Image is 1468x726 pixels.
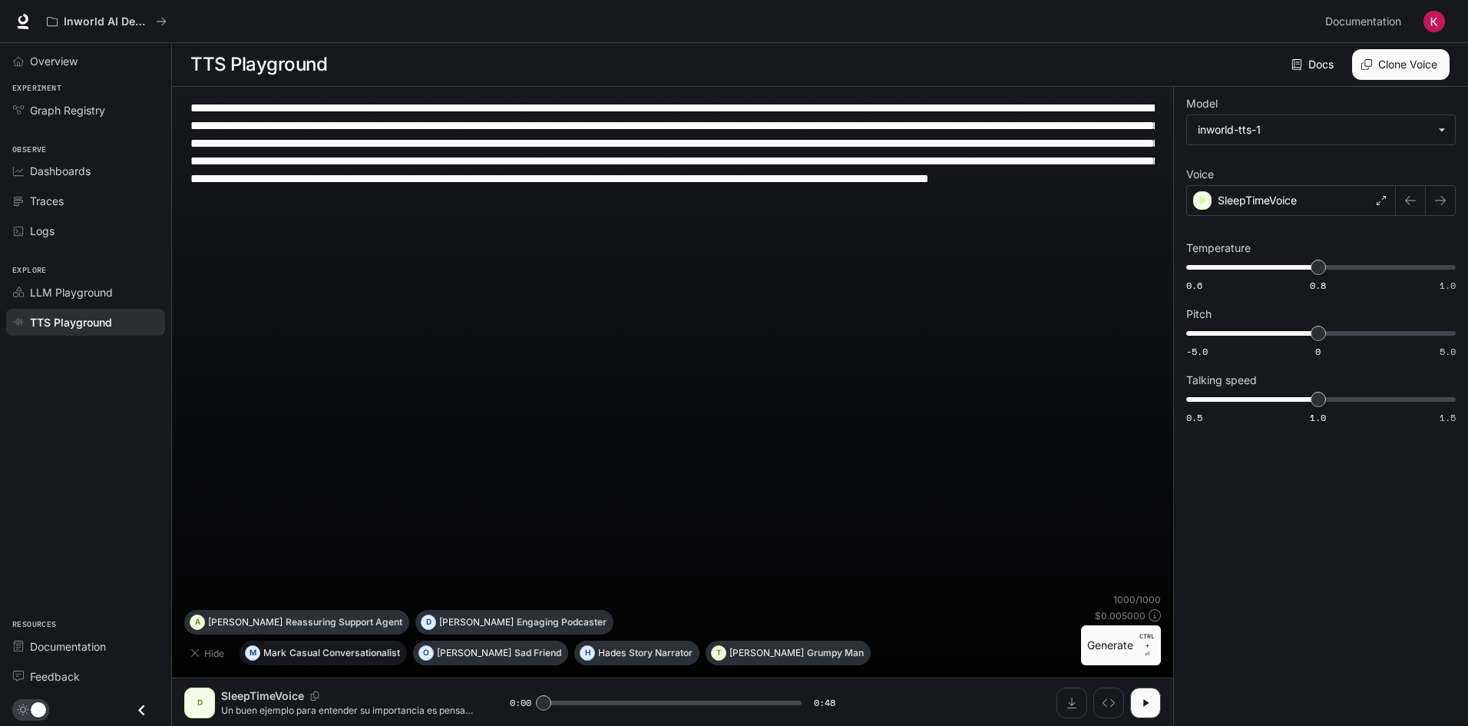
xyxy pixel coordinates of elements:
[263,648,286,658] p: Mark
[124,695,159,726] button: Close drawer
[712,641,726,665] div: T
[706,641,871,665] button: T[PERSON_NAME]Grumpy Man
[30,638,106,655] span: Documentation
[6,279,165,306] a: LLM Playground
[240,641,407,665] button: MMarkCasual Conversationalist
[6,663,165,690] a: Feedback
[629,648,693,658] p: Story Narrator
[422,610,435,635] div: D
[1440,345,1456,358] span: 5.0
[1288,49,1340,80] a: Docs
[1319,6,1413,37] a: Documentation
[6,48,165,75] a: Overview
[1186,309,1212,320] p: Pitch
[1186,411,1202,424] span: 0.5
[1095,609,1146,622] p: $ 0.005000
[1352,49,1450,80] button: Clone Voice
[1186,243,1251,254] p: Temperature
[814,695,835,711] span: 0:48
[6,187,165,214] a: Traces
[415,610,613,635] button: D[PERSON_NAME]Engaging Podcaster
[1315,345,1321,358] span: 0
[1186,98,1218,109] p: Model
[1113,593,1161,606] p: 1000 / 1000
[221,704,473,717] p: Un buen ejemplo para entender su importancia es pensar en una familia que hace la compra semanal....
[1440,411,1456,424] span: 1.5
[517,618,607,627] p: Engaging Podcaster
[289,648,400,658] p: Casual Conversationalist
[190,49,327,80] h1: TTS Playground
[30,314,112,330] span: TTS Playground
[1218,193,1297,208] p: SleepTimeVoice
[1139,632,1155,659] p: ⏎
[6,157,165,184] a: Dashboards
[1310,279,1326,292] span: 0.8
[6,217,165,244] a: Logs
[30,223,55,239] span: Logs
[40,6,174,37] button: All workspaces
[304,691,326,701] button: Copy Voice ID
[30,284,113,300] span: LLM Playground
[221,688,304,704] p: SleepTimeVoice
[1056,688,1087,718] button: Download audio
[246,641,260,665] div: M
[729,648,804,658] p: [PERSON_NAME]
[187,691,212,715] div: D
[30,163,91,179] span: Dashboards
[807,648,864,658] p: Grumpy Man
[1139,632,1155,650] p: CTRL +
[437,648,511,658] p: [PERSON_NAME]
[6,309,165,336] a: TTS Playground
[574,641,699,665] button: HHadesStory Narrator
[1093,688,1124,718] button: Inspect
[598,648,626,658] p: Hades
[1423,11,1445,32] img: User avatar
[190,610,204,635] div: A
[1419,6,1450,37] button: User avatar
[30,53,78,69] span: Overview
[30,102,105,118] span: Graph Registry
[31,701,46,718] span: Dark mode toggle
[30,668,80,685] span: Feedback
[286,618,402,627] p: Reassuring Support Agent
[413,641,568,665] button: O[PERSON_NAME]Sad Friend
[510,695,531,711] span: 0:00
[514,648,561,658] p: Sad Friend
[1186,169,1214,180] p: Voice
[419,641,433,665] div: O
[6,633,165,660] a: Documentation
[580,641,594,665] div: H
[6,97,165,124] a: Graph Registry
[184,610,409,635] button: A[PERSON_NAME]Reassuring Support Agent
[1186,375,1257,386] p: Talking speed
[30,193,64,209] span: Traces
[1198,122,1430,138] div: inworld-tts-1
[1186,345,1208,358] span: -5.0
[1186,279,1202,292] span: 0.6
[439,618,514,627] p: [PERSON_NAME]
[208,618,283,627] p: [PERSON_NAME]
[1325,12,1401,31] span: Documentation
[64,15,150,28] p: Inworld AI Demos
[1081,625,1161,665] button: GenerateCTRL +⏎
[1440,279,1456,292] span: 1.0
[1310,411,1326,424] span: 1.0
[184,641,233,665] button: Hide
[1187,115,1455,144] div: inworld-tts-1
